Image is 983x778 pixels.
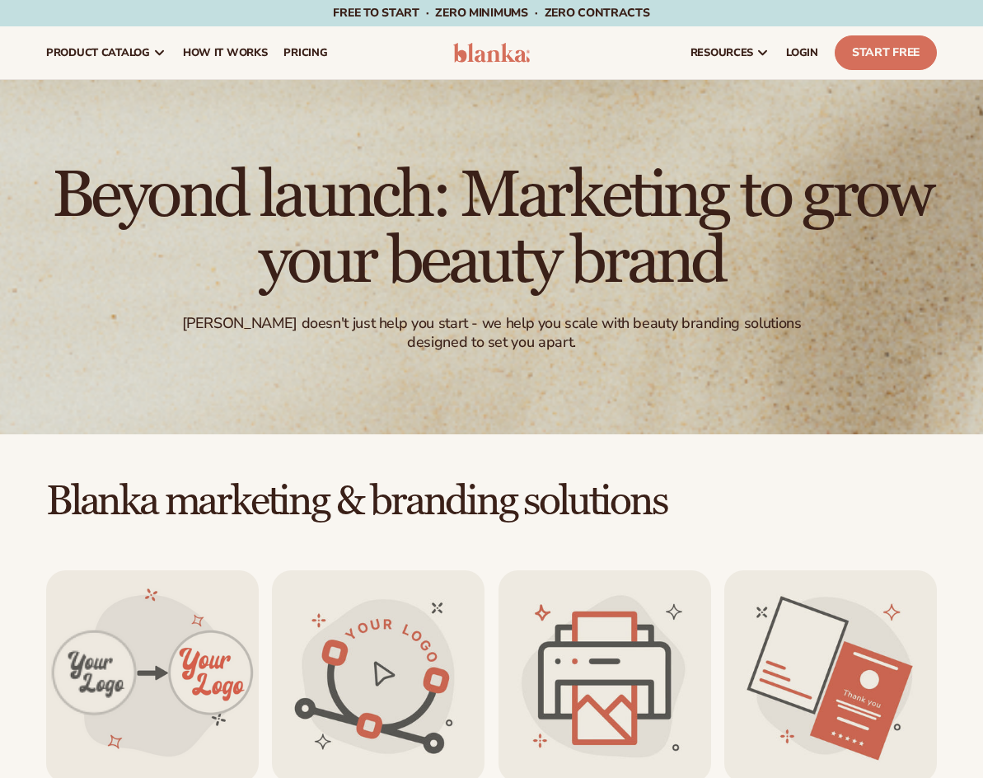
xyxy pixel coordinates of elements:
[283,46,327,59] span: pricing
[39,162,945,294] h1: Beyond launch: Marketing to grow your beauty brand
[453,43,531,63] img: logo
[778,26,826,79] a: LOGIN
[682,26,778,79] a: resources
[835,35,937,70] a: Start Free
[172,314,810,353] div: [PERSON_NAME] doesn't just help you start - we help you scale with beauty branding solutions desi...
[275,26,335,79] a: pricing
[183,46,268,59] span: How It Works
[46,46,150,59] span: product catalog
[38,26,175,79] a: product catalog
[175,26,276,79] a: How It Works
[786,46,818,59] span: LOGIN
[333,5,649,21] span: Free to start · ZERO minimums · ZERO contracts
[690,46,753,59] span: resources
